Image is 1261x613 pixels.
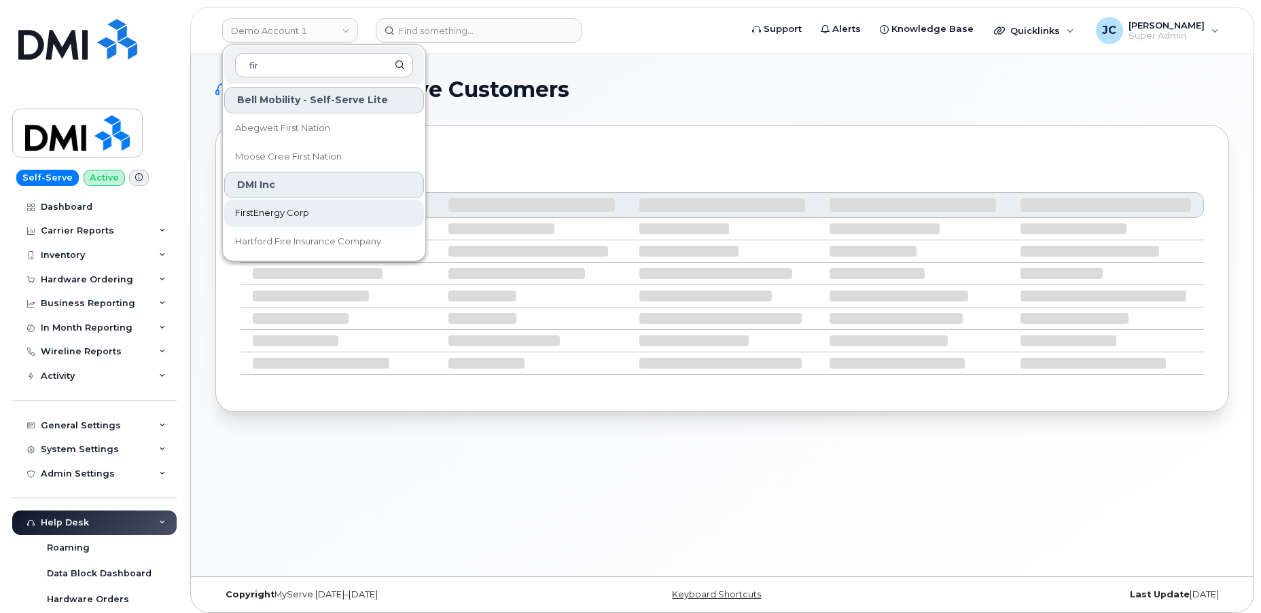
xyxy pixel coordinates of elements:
strong: Copyright [226,589,274,599]
span: Moose Cree First Nation [235,150,342,164]
a: Keyboard Shortcuts [672,589,761,599]
strong: Last Update [1130,589,1190,599]
a: Moose Cree First Nation [224,143,424,170]
a: Abegweit First Nation [224,115,424,142]
a: FirstEnergy Corp [224,200,424,227]
div: [DATE] [891,589,1229,600]
div: MyServe [DATE]–[DATE] [215,589,553,600]
span: FirstEnergy Corp [235,206,309,220]
div: DMI Inc [224,172,424,198]
span: Abegweit First Nation [235,122,330,135]
span: Hartford Fire Insurance Company [235,235,381,248]
a: Hartford Fire Insurance Company [224,228,424,255]
input: Search [235,53,413,77]
div: Bell Mobility - Self-Serve Lite [224,87,424,113]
